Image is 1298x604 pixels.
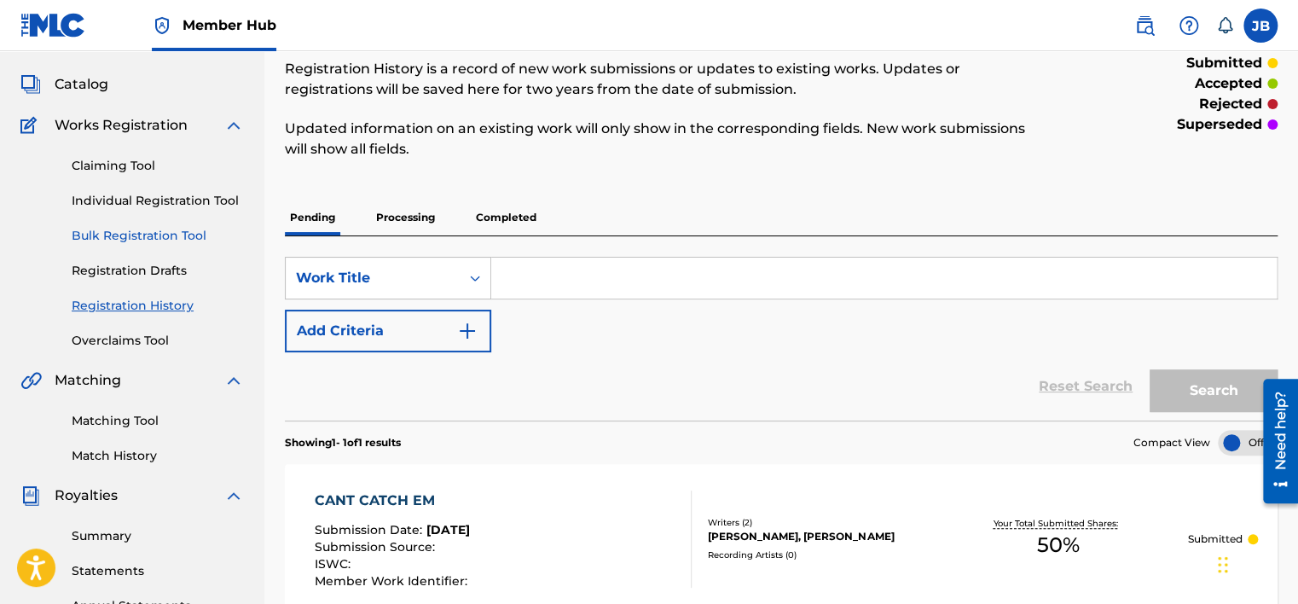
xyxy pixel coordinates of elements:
div: Recording Artists ( 0 ) [708,549,927,561]
span: Member Work Identifier : [315,573,472,589]
div: Drag [1218,539,1228,590]
button: Add Criteria [285,310,491,352]
div: [PERSON_NAME], [PERSON_NAME] [708,529,927,544]
span: Matching [55,370,121,391]
span: ISWC : [315,556,355,572]
span: [DATE] [426,522,470,537]
p: Completed [471,200,542,235]
p: superseded [1177,114,1262,135]
span: Submission Source : [315,539,439,555]
p: submitted [1186,53,1262,73]
img: expand [223,370,244,391]
iframe: Chat Widget [1213,522,1298,604]
p: Submitted [1188,531,1243,547]
a: CatalogCatalog [20,74,108,95]
p: Registration History is a record of new work submissions or updates to existing works. Updates or... [285,59,1049,100]
img: 9d2ae6d4665cec9f34b9.svg [457,321,478,341]
a: Matching Tool [72,412,244,430]
img: Top Rightsholder [152,15,172,36]
a: Overclaims Tool [72,332,244,350]
img: Catalog [20,74,41,95]
p: Processing [371,200,440,235]
span: Compact View [1133,435,1210,450]
iframe: Resource Center [1250,373,1298,510]
img: search [1134,15,1155,36]
img: Royalties [20,485,41,506]
span: Member Hub [183,15,276,35]
img: expand [223,485,244,506]
div: Notifications [1216,17,1233,34]
span: Submission Date : [315,522,426,537]
a: Registration History [72,297,244,315]
div: Work Title [296,268,449,288]
p: Showing 1 - 1 of 1 results [285,435,401,450]
span: Royalties [55,485,118,506]
p: Pending [285,200,340,235]
div: Writers ( 2 ) [708,516,927,529]
span: Catalog [55,74,108,95]
a: Match History [72,447,244,465]
a: Claiming Tool [72,157,244,175]
a: Individual Registration Tool [72,192,244,210]
p: rejected [1199,94,1262,114]
a: SummarySummary [20,33,124,54]
form: Search Form [285,257,1278,421]
a: Summary [72,527,244,545]
a: Statements [72,562,244,580]
span: Works Registration [55,115,188,136]
p: accepted [1195,73,1262,94]
img: Works Registration [20,115,43,136]
a: Bulk Registration Tool [72,227,244,245]
p: Updated information on an existing work will only show in the corresponding fields. New work subm... [285,119,1049,160]
div: CANT CATCH EM [315,491,472,511]
img: help [1179,15,1199,36]
a: Registration Drafts [72,262,244,280]
img: expand [223,115,244,136]
img: MLC Logo [20,13,86,38]
a: Public Search [1127,9,1162,43]
div: User Menu [1243,9,1278,43]
img: Matching [20,370,42,391]
div: Help [1172,9,1206,43]
p: Your Total Submitted Shares: [994,517,1122,530]
span: 50 % [1036,530,1079,560]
